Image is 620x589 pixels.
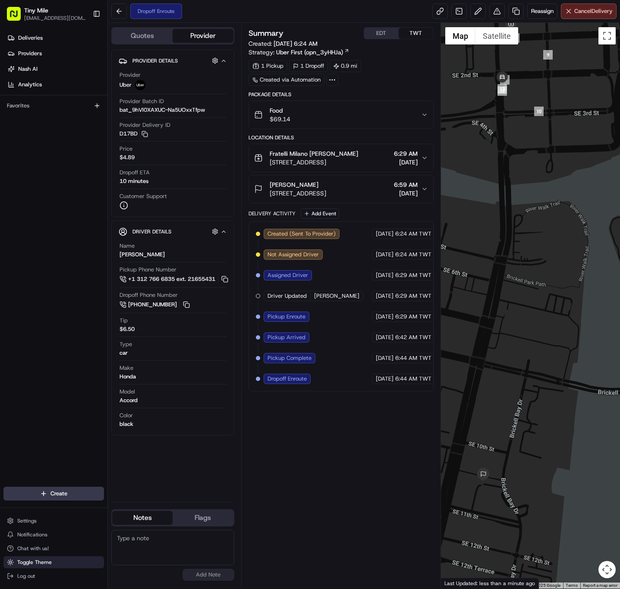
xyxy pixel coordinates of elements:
img: Nash [9,9,26,26]
span: Dropoff Phone Number [120,291,178,299]
span: [PERSON_NAME] [314,292,359,300]
div: 10 minutes [120,177,148,185]
img: Google [443,577,472,589]
button: Show satellite imagery [475,27,518,44]
span: [STREET_ADDRESS] [270,189,326,198]
a: Analytics [3,78,107,91]
span: Knowledge Base [17,126,66,134]
button: Notes [112,511,173,525]
a: Uber First (opn_3yHHJa) [276,48,349,57]
span: Nash AI [18,65,38,73]
span: [DATE] 6:24 AM [274,40,318,47]
span: [DATE] [376,354,393,362]
div: 1 Dropoff [289,60,328,72]
span: [DATE] [376,292,393,300]
span: Uber First (opn_3yHHJa) [276,48,343,57]
button: EDT [364,28,399,39]
span: Make [120,364,133,372]
span: Pylon [86,147,104,153]
div: Delivery Activity [249,210,296,217]
span: Cancel Delivery [574,7,613,15]
div: 12 [497,86,507,96]
span: [DATE] [376,313,393,321]
div: Favorites [3,99,104,113]
span: Created: [249,39,318,48]
div: We're available if you need us! [29,91,109,98]
span: Deliveries [18,34,43,42]
span: 6:29 AM [394,149,418,158]
button: TWT [399,28,433,39]
span: [DATE] [376,251,393,258]
button: Notifications [3,529,104,541]
div: Package Details [249,91,434,98]
span: Provider Batch ID [120,98,164,105]
div: Honda [120,373,136,381]
span: Created (Sent To Provider) [268,230,336,238]
span: 6:24 AM TWT [395,251,431,258]
button: Tiny Mile [24,6,48,15]
div: Strategy: [249,48,349,57]
span: 6:29 AM TWT [395,271,431,279]
span: Uber [120,81,132,89]
h3: Summary [249,29,283,37]
span: API Documentation [82,126,138,134]
button: Tiny Mile[EMAIL_ADDRESS][DOMAIN_NAME] [3,3,89,24]
button: Toggle fullscreen view [598,27,616,44]
a: Nash AI [3,62,107,76]
span: bat_9hVl0XAXUC-Na5UOxxTfpw [120,106,205,114]
div: 13 [497,84,507,94]
button: CancelDelivery [561,3,617,19]
span: [STREET_ADDRESS] [270,158,358,167]
div: 10 [534,107,544,116]
span: Name [120,242,135,250]
input: Clear [22,56,142,65]
span: Toggle Theme [17,559,52,566]
div: 0.9 mi [330,60,361,72]
span: 6:24 AM TWT [395,230,431,238]
div: $6.50 [120,325,135,333]
span: Pickup Arrived [268,334,305,341]
span: [DATE] [394,189,418,198]
span: $69.14 [270,115,290,123]
span: [PERSON_NAME] [270,180,318,189]
span: 6:44 AM TWT [395,354,431,362]
div: [PERSON_NAME] [120,251,165,258]
span: Reassign [531,7,554,15]
span: [DATE] [376,271,393,279]
a: 📗Knowledge Base [5,122,69,138]
button: Provider [173,29,233,43]
div: Last Updated: less than a minute ago [441,578,539,589]
button: Food$69.14 [249,101,433,129]
span: Settings [17,517,37,524]
div: 💻 [73,126,80,133]
span: Price [120,145,132,153]
span: 6:29 AM TWT [395,313,431,321]
span: Driver Details [132,228,171,235]
span: Analytics [18,81,42,88]
span: Provider [120,71,141,79]
span: Create [50,490,67,498]
span: [DATE] [376,375,393,383]
span: Log out [17,573,35,580]
div: 📗 [9,126,16,133]
span: Notifications [17,531,47,538]
span: 6:29 AM TWT [395,292,431,300]
a: Created via Automation [249,74,324,86]
span: Provider Details [132,57,178,64]
a: Powered byPylon [61,146,104,153]
a: +1 312 766 6835 ext. 21655431 [120,274,230,284]
button: Settings [3,515,104,527]
span: Assigned Driver [268,271,308,279]
a: Deliveries [3,31,107,45]
span: Provider Delivery ID [120,121,170,129]
a: Report a map error [583,583,617,588]
span: Tip [120,317,128,324]
p: Welcome 👋 [9,35,157,49]
span: Color [120,412,133,419]
span: Pickup Complete [268,354,312,362]
span: Food [270,106,290,115]
span: Dropoff Enroute [268,375,307,383]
